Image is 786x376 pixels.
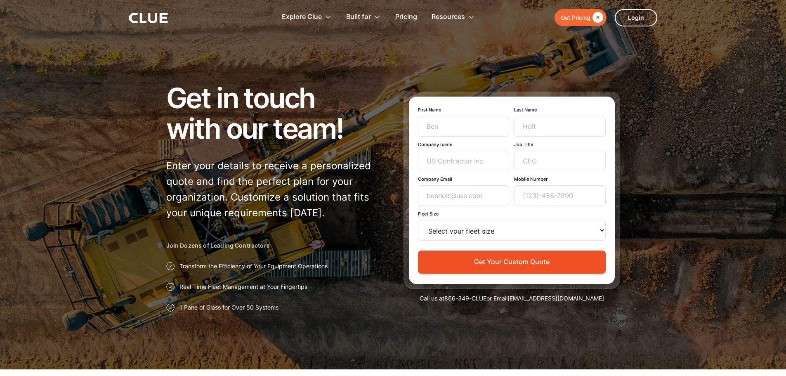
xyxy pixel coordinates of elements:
a: 866-349-CLUE [444,295,486,302]
input: CEO [514,151,606,171]
p: Transform the Efficiency of Your Equipment Operations [179,262,328,270]
label: Company name [418,142,510,147]
div: Get Pricing [561,12,590,23]
a: Login [615,9,657,26]
label: Fleet Size [418,211,606,217]
div: Resources [432,4,465,30]
img: Approval checkmark icon [166,303,175,312]
h2: Join Dozens of Leading Contractors [166,241,383,250]
label: Last Name [514,107,606,113]
div: Call us at or Email [404,294,620,303]
p: Enter your details to receive a personalized quote and find the perfect plan for your organizatio... [166,158,383,221]
p: 1 Pane of Glass for Over 50 Systems [179,303,279,312]
input: (123)-456-7890 [514,185,606,206]
input: Holt [514,116,606,137]
img: Approval checkmark icon [166,283,175,291]
h1: Get in touch with our team! [166,83,383,144]
p: Real-Time Fleet Management at Your Fingertips [179,283,307,291]
label: Job Title [514,142,606,147]
a: Get Pricing [555,9,607,26]
label: Mobile Number [514,176,606,182]
input: benholt@usa.com [418,185,510,206]
img: Approval checkmark icon [166,262,175,270]
div: Explore Clue [282,4,322,30]
input: US Contractor Inc. [418,151,510,171]
a: [EMAIL_ADDRESS][DOMAIN_NAME] [507,295,604,302]
label: First Name [418,107,510,113]
div: Built for [346,4,371,30]
label: Company Email [418,176,510,182]
div:  [590,12,603,23]
input: Ben [418,116,510,137]
a: Pricing [395,4,417,30]
button: Get Your Custom Quote [418,251,606,273]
